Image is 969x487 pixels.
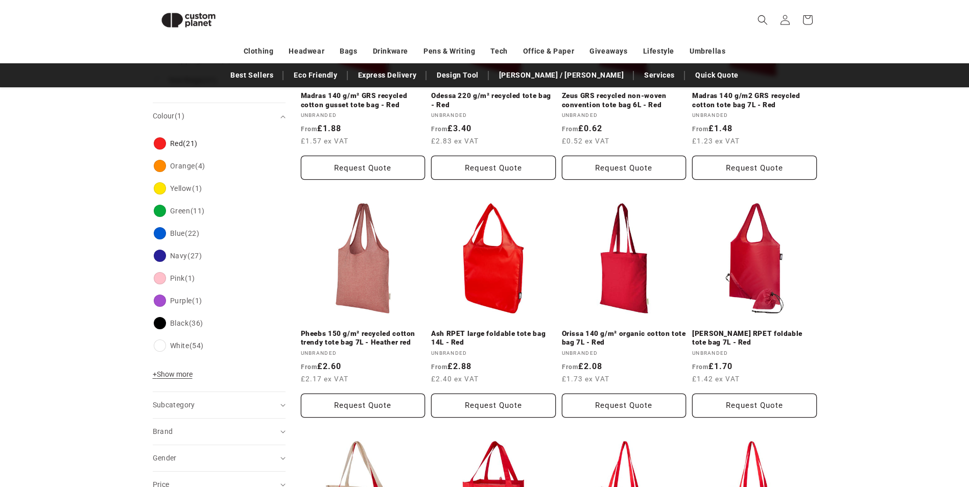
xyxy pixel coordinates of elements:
[431,329,556,347] a: Ash RPET large foldable tote bag 14L - Red
[690,66,744,84] a: Quick Quote
[431,394,556,418] button: Request Quote
[523,42,574,60] a: Office & Paper
[153,370,157,378] span: +
[340,42,357,60] a: Bags
[301,156,426,180] button: Request Quote
[289,66,342,84] a: Eco Friendly
[153,419,286,445] summary: Brand (0 selected)
[562,394,687,418] button: Request Quote
[153,370,196,384] button: Show more
[423,42,475,60] a: Pens & Writing
[225,66,278,84] a: Best Sellers
[692,156,817,180] button: Request Quote
[589,42,627,60] a: Giveaways
[490,42,507,60] a: Tech
[353,66,422,84] a: Express Delivery
[643,42,674,60] a: Lifestyle
[751,9,774,31] summary: Search
[432,66,484,84] a: Design Tool
[153,112,185,120] span: Colour
[692,394,817,418] button: Request Quote
[175,112,184,120] span: (1)
[301,394,426,418] button: Request Quote
[562,91,687,109] a: Zeus GRS recycled non-woven convention tote bag 6L - Red
[153,392,286,418] summary: Subcategory (0 selected)
[289,42,324,60] a: Headwear
[301,91,426,109] a: Madras 140 g/m² GRS recycled cotton gusset tote bag - Red
[153,427,173,435] span: Brand
[431,91,556,109] a: Odessa 220 g/m² recycled tote bag - Red
[153,445,286,471] summary: Gender (0 selected)
[798,377,969,487] iframe: Chat Widget
[153,401,195,409] span: Subcategory
[431,156,556,180] button: Request Quote
[690,42,725,60] a: Umbrellas
[494,66,629,84] a: [PERSON_NAME] / [PERSON_NAME]
[153,454,177,462] span: Gender
[562,329,687,347] a: Orissa 140 g/m² organic cotton tote bag 7L - Red
[562,156,687,180] button: Request Quote
[301,329,426,347] a: Pheebs 150 g/m² recycled cotton trendy tote bag 7L - Heather red
[244,42,274,60] a: Clothing
[639,66,680,84] a: Services
[373,42,408,60] a: Drinkware
[692,91,817,109] a: Madras 140 g/m2 GRS recycled cotton tote bag 7L - Red
[153,370,193,378] span: Show more
[153,4,224,36] img: Custom Planet
[692,329,817,347] a: [PERSON_NAME] RPET foldable tote bag 7L - Red
[153,103,286,129] summary: Colour (1 selected)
